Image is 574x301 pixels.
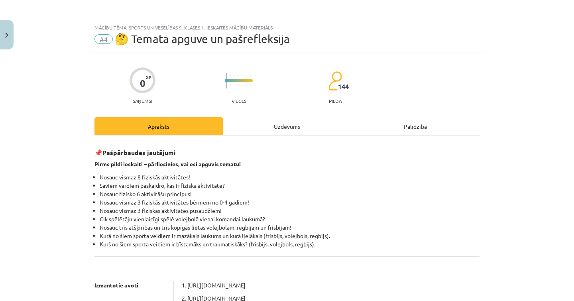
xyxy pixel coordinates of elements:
[234,75,235,77] img: icon-short-line-57e1e144782c952c97e751825c79c345078a6d821885a25fce030b3d8c18986b.svg
[328,71,342,91] img: students-c634bb4e5e11cddfef0936a35e636f08e4e9abd3cc4e673bd6f9a4125e45ecb1.svg
[94,117,223,135] div: Apraksts
[226,73,227,89] img: icon-long-line-d9ea69661e0d244f92f715978eff75569469978d946b2353a9bb055b3ed8787d.svg
[246,75,247,77] img: icon-short-line-57e1e144782c952c97e751825c79c345078a6d821885a25fce030b3d8c18986b.svg
[94,160,241,167] strong: Pirms pildi ieskaiti – pārliecinies, vai esi apguvis tematu!
[187,281,480,289] p: [URL][DOMAIN_NAME]
[100,223,480,232] li: Nosauc trīs atšķirības un trīs kopīgas lietas volejbolam, regbijam un frisbijam!
[5,33,8,38] img: icon-close-lesson-0947bae3869378f0d4975bcd49f059093ad1ed9edebbc8119c70593378902aed.svg
[100,215,480,223] li: Cik spēlētāju vienlaicīgi spēlē volejbolā vienai komandai laukumā?
[338,83,349,90] span: 144
[246,84,247,86] img: icon-short-line-57e1e144782c952c97e751825c79c345078a6d821885a25fce030b3d8c18986b.svg
[140,78,145,89] div: 0
[100,181,480,190] li: Saviem vārdiem paskaidro, kas ir fiziskā aktivitāte?
[102,148,176,157] strong: Pašpārbaudes jautājumi
[329,98,342,104] p: pilda
[100,207,480,215] li: Nosauc vismaz 3 fiziskās aktivitātes pusaudžiem!
[230,84,231,86] img: icon-short-line-57e1e144782c952c97e751825c79c345078a6d821885a25fce030b3d8c18986b.svg
[94,25,480,30] div: Mācību tēma: Sports un veselības 9. klases 1. ieskaites mācību materiāls
[100,198,480,207] li: Nosauc vismaz 3 fiziskās aktivitātes bērniem no 0-4 gadiem!
[234,84,235,86] img: icon-short-line-57e1e144782c952c97e751825c79c345078a6d821885a25fce030b3d8c18986b.svg
[242,84,243,86] img: icon-short-line-57e1e144782c952c97e751825c79c345078a6d821885a25fce030b3d8c18986b.svg
[100,173,480,181] li: Nosauc vismaz 8 fiziskās aktivitātes!
[250,84,251,86] img: icon-short-line-57e1e144782c952c97e751825c79c345078a6d821885a25fce030b3d8c18986b.svg
[230,75,231,77] img: icon-short-line-57e1e144782c952c97e751825c79c345078a6d821885a25fce030b3d8c18986b.svg
[94,281,138,289] strong: Izmantotie avoti
[94,34,113,44] span: #4
[238,84,239,86] img: icon-short-line-57e1e144782c952c97e751825c79c345078a6d821885a25fce030b3d8c18986b.svg
[94,143,480,157] h3: 📌
[238,75,239,77] img: icon-short-line-57e1e144782c952c97e751825c79c345078a6d821885a25fce030b3d8c18986b.svg
[100,240,480,248] li: Kurš no šiem sporta veidiem ir bīstamāks un traumatiskāks? (frisbijs, volejbols, regbijs).
[242,75,243,77] img: icon-short-line-57e1e144782c952c97e751825c79c345078a6d821885a25fce030b3d8c18986b.svg
[130,98,155,104] p: Saņemsi
[146,75,151,79] span: XP
[232,98,246,104] p: Viegls
[351,117,480,135] div: Palīdzība
[100,190,480,198] li: Nosauc fizisko 6 aktivitāšu principus!
[115,32,290,45] span: 🤔 Temata apguve un pašrefleksija
[250,75,251,77] img: icon-short-line-57e1e144782c952c97e751825c79c345078a6d821885a25fce030b3d8c18986b.svg
[100,232,480,240] li: Kurā no šiem sporta veidiem ir mazākais laukums un kurā lielākais (frisbijs, volejbols, regbijs).
[223,117,351,135] div: Uzdevums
